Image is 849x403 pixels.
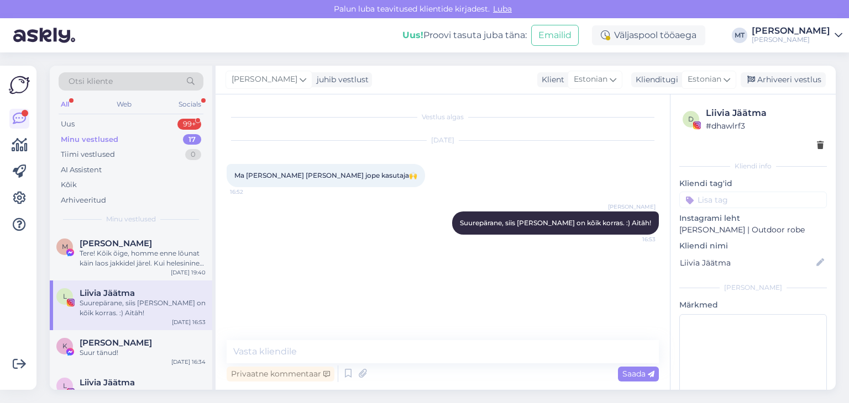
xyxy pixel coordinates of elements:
div: [PERSON_NAME] [679,283,827,293]
div: Suurepärane, siis [PERSON_NAME] on kõik korras. :) Aitäh! [80,298,206,318]
div: Arhiveeritud [61,195,106,206]
p: Instagrami leht [679,213,827,224]
span: [PERSON_NAME] [232,73,297,86]
div: [PERSON_NAME] [752,26,830,35]
div: [DATE] [227,135,659,145]
div: 99+ [177,119,201,130]
div: Kliendi info [679,161,827,171]
div: Tere! Kõik õige, homme enne lõunat käin laos jakkidel järel. Kui helesinine jakk kodus [PERSON_NA... [80,248,206,268]
div: Liivia Jäätma [706,107,824,120]
div: Tiimi vestlused [61,149,115,160]
div: 0 [185,149,201,160]
div: Web [114,97,134,112]
span: K [62,342,67,350]
span: Katrin Katrin [80,338,152,348]
div: [PERSON_NAME] [752,35,830,44]
img: Askly Logo [9,75,30,96]
span: Mart Engelbrecht [80,238,152,248]
input: Lisa nimi [680,257,814,269]
div: 17 [183,134,201,145]
span: Luba [490,4,515,14]
span: Suurepärane, siis [PERSON_NAME] on kõik korras. :) Aitäh! [460,219,651,227]
span: d [688,115,694,123]
p: Kliendi nimi [679,240,827,252]
p: [PERSON_NAME] | Outdoor robe [679,224,827,236]
div: [DATE] 16:53 [172,318,206,326]
span: Estonian [574,73,607,86]
span: L [63,292,67,300]
div: # dhawlrf3 [706,120,824,132]
button: Emailid [531,25,579,46]
span: Liivia Jäätma [80,378,135,388]
div: Minu vestlused [61,134,118,145]
div: [DATE] 16:34 [171,358,206,366]
p: Kliendi tag'id [679,178,827,189]
span: 16:53 [614,235,656,243]
div: Uus [61,119,75,130]
div: Arhiveeri vestlus [741,72,826,87]
div: Suur tänud! [80,348,206,358]
div: Proovi tasuta juba täna: [402,29,527,42]
div: juhib vestlust [312,74,369,86]
span: M [62,242,68,251]
span: Liivia Jäätma [80,288,135,298]
div: Klienditugi [631,74,678,86]
b: Uus! [402,30,423,40]
span: Ma [PERSON_NAME] [PERSON_NAME] jope kasutaja🙌 [234,171,417,179]
a: [PERSON_NAME][PERSON_NAME] [752,26,842,44]
div: Socials [176,97,203,112]
div: Kõik [61,179,77,190]
p: Märkmed [679,299,827,311]
div: All [59,97,71,112]
div: Klient [537,74,564,86]
span: Estonian [688,73,721,86]
div: Privaatne kommentaar [227,367,334,381]
div: Vestlus algas [227,112,659,122]
span: 16:52 [230,188,271,196]
div: AI Assistent [61,165,102,176]
span: L [63,381,67,390]
div: MT [732,28,747,43]
span: Otsi kliente [69,76,113,87]
div: [DATE] 19:40 [171,268,206,277]
span: Saada [622,369,654,379]
span: Minu vestlused [106,214,156,224]
input: Lisa tag [679,192,827,208]
span: [PERSON_NAME] [608,203,656,211]
div: Väljaspool tööaega [592,25,705,45]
